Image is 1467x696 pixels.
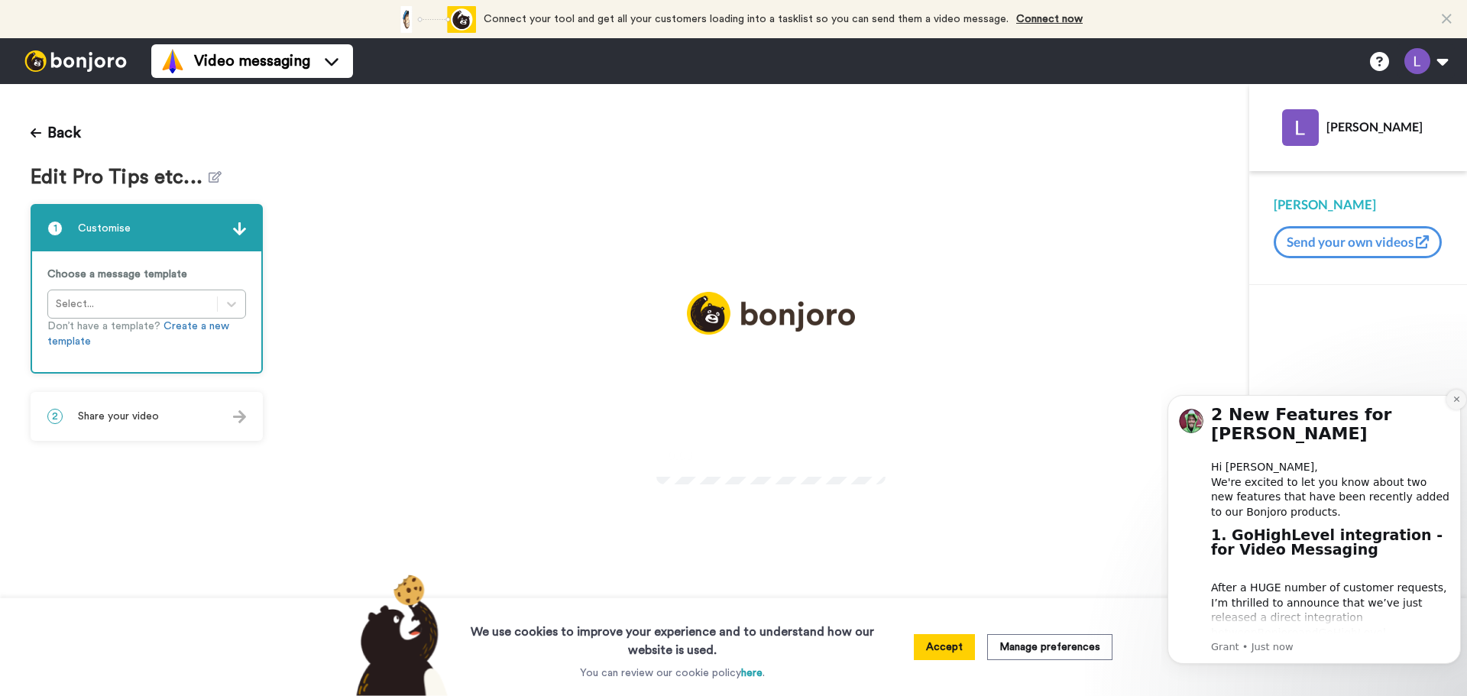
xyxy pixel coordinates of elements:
[342,574,455,696] img: bear-with-cookie.png
[78,221,131,236] span: Customise
[667,446,694,465] span: 0:03
[580,665,765,681] p: You can review our cookie policy .
[914,634,975,660] button: Accept
[741,668,763,678] a: here
[233,410,246,423] img: arrow.svg
[1282,109,1319,146] img: Profile Image
[194,50,310,72] span: Video messaging
[392,6,476,33] div: animation
[705,446,732,465] span: 0:55
[78,409,159,424] span: Share your video
[160,49,185,73] img: vm-color.svg
[47,321,229,347] a: Create a new template
[987,634,1112,660] button: Manage preferences
[1326,119,1442,134] div: [PERSON_NAME]
[47,221,63,236] span: 1
[1016,14,1083,24] a: Connect now
[47,267,246,282] p: Choose a message template
[31,392,263,441] div: 2Share your video
[31,115,81,151] button: Back
[484,14,1009,24] span: Connect your tool and get all your customers loading into a tasklist so you can send them a video...
[31,167,209,189] span: Edit Pro Tips etc...
[18,50,133,72] img: bj-logo-header-white.svg
[1274,226,1442,258] button: Send your own videos
[47,409,63,424] span: 2
[233,222,246,235] img: arrow.svg
[455,613,889,659] h3: We use cookies to improve your experience and to understand how our website is used.
[697,446,702,465] span: /
[47,319,246,349] p: Don’t have a template?
[1274,196,1443,214] div: [PERSON_NAME]
[687,292,855,335] img: logo_full.png
[857,448,872,464] img: Full screen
